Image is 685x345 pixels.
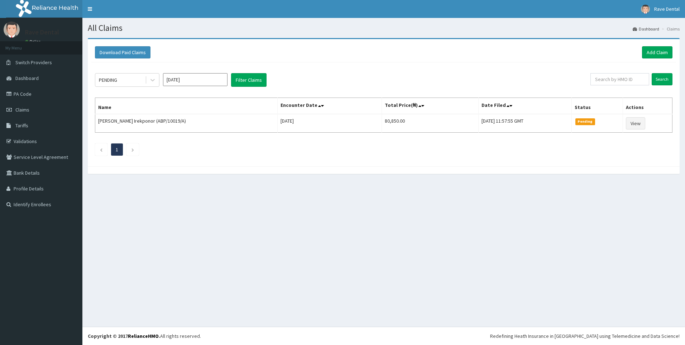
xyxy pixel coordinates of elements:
[15,122,28,129] span: Tariffs
[15,107,29,113] span: Claims
[382,114,479,133] td: 80,850.00
[99,76,117,84] div: PENDING
[15,75,39,81] span: Dashboard
[572,98,623,114] th: Status
[88,23,680,33] h1: All Claims
[25,29,59,36] p: Rave Dental
[116,146,118,153] a: Page 1 is your current page
[626,117,645,129] a: View
[4,22,20,38] img: User Image
[641,5,650,14] img: User Image
[660,26,680,32] li: Claims
[95,98,278,114] th: Name
[25,39,42,44] a: Online
[277,114,382,133] td: [DATE]
[654,6,680,12] span: Rave Dental
[652,73,672,85] input: Search
[575,118,595,125] span: Pending
[15,59,52,66] span: Switch Providers
[478,114,571,133] td: [DATE] 11:57:55 GMT
[100,146,103,153] a: Previous page
[95,114,278,133] td: [PERSON_NAME] Irekponor (ABP/10019/A)
[382,98,479,114] th: Total Price(₦)
[277,98,382,114] th: Encounter Date
[131,146,134,153] a: Next page
[128,333,159,339] a: RelianceHMO
[478,98,571,114] th: Date Filed
[82,327,685,345] footer: All rights reserved.
[490,332,680,340] div: Redefining Heath Insurance in [GEOGRAPHIC_DATA] using Telemedicine and Data Science!
[88,333,160,339] strong: Copyright © 2017 .
[163,73,227,86] input: Select Month and Year
[231,73,267,87] button: Filter Claims
[590,73,649,85] input: Search by HMO ID
[95,46,150,58] button: Download Paid Claims
[623,98,672,114] th: Actions
[633,26,659,32] a: Dashboard
[642,46,672,58] a: Add Claim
